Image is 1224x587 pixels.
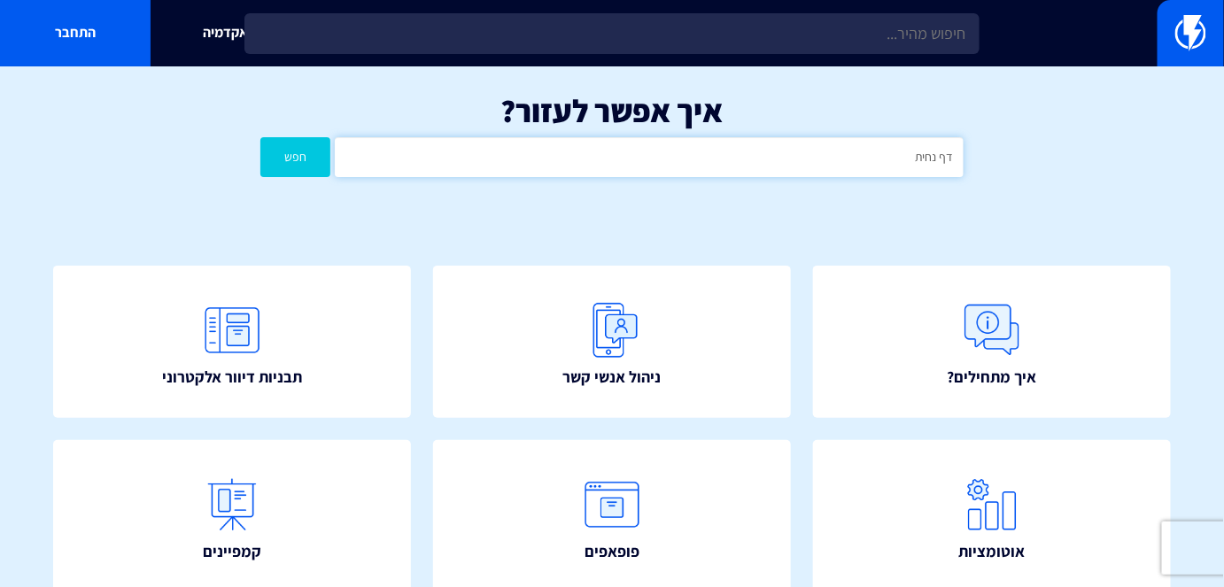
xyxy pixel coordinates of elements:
h1: איך אפשר לעזור? [27,93,1197,128]
span: ניהול אנשי קשר [563,366,662,389]
span: אוטומציות [959,540,1026,563]
a: ניהול אנשי קשר [433,266,791,418]
span: תבניות דיוור אלקטרוני [162,366,302,389]
input: חיפוש [335,137,963,177]
input: חיפוש מהיר... [244,13,979,54]
span: קמפיינים [203,540,261,563]
span: איך מתחילים? [948,366,1037,389]
a: איך מתחילים? [813,266,1171,418]
button: חפש [260,137,330,177]
span: פופאפים [585,540,639,563]
a: תבניות דיוור אלקטרוני [53,266,411,418]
